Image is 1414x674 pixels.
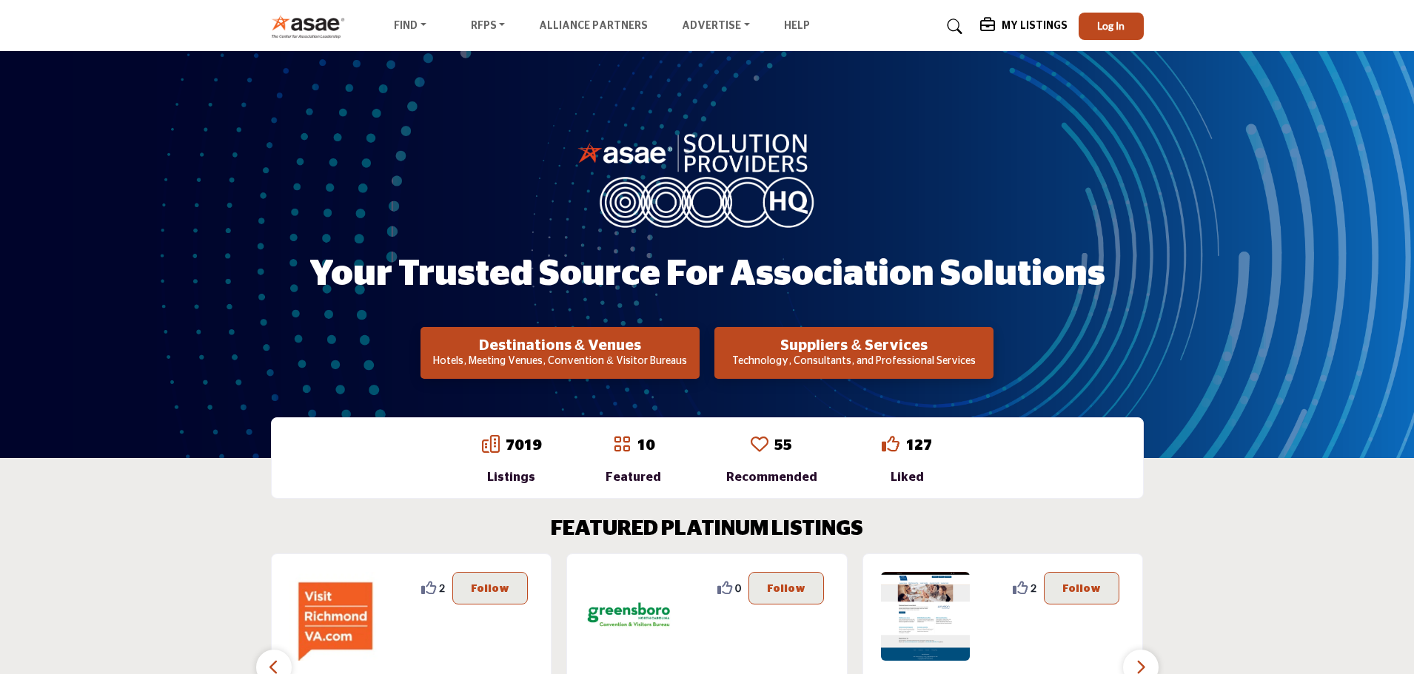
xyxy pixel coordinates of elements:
a: 127 [905,438,932,453]
a: Go to Featured [613,435,631,456]
a: Search [933,15,972,38]
div: Featured [606,468,661,486]
span: 2 [439,580,445,596]
p: Follow [1062,580,1101,596]
i: Go to Liked [882,435,899,453]
img: Richmond Region Tourism [289,572,378,661]
a: 55 [774,438,792,453]
a: 7019 [506,438,541,453]
img: ASAE Business Solutions [881,572,970,661]
a: Advertise [671,16,760,37]
img: Site Logo [271,14,353,38]
img: image [577,130,837,228]
div: Listings [482,468,541,486]
a: Help [784,21,810,31]
p: Hotels, Meeting Venues, Convention & Visitor Bureaus [425,354,695,369]
h1: Your Trusted Source for Association Solutions [309,252,1105,297]
span: Log In [1097,19,1125,32]
button: Follow [1044,572,1119,604]
div: Liked [882,468,932,486]
h2: Suppliers & Services [719,337,989,354]
button: Follow [748,572,824,604]
p: Follow [471,580,509,596]
button: Follow [452,572,528,604]
a: Go to Recommended [751,435,768,456]
a: Alliance Partners [539,21,648,31]
a: Find [383,16,437,37]
h5: My Listings [1002,19,1068,33]
div: My Listings [980,18,1068,36]
button: Destinations & Venues Hotels, Meeting Venues, Convention & Visitor Bureaus [420,327,700,379]
h2: FEATURED PLATINUM LISTINGS [551,517,863,542]
a: RFPs [460,16,516,37]
h2: Destinations & Venues [425,337,695,354]
img: Greensboro Area CVB [585,572,674,661]
p: Technology, Consultants, and Professional Services [719,354,989,369]
button: Log In [1079,13,1144,40]
a: 10 [637,438,654,453]
p: Follow [767,580,805,596]
span: 2 [1031,580,1036,596]
button: Suppliers & Services Technology, Consultants, and Professional Services [714,327,994,379]
span: 0 [735,580,741,596]
div: Recommended [726,468,817,486]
